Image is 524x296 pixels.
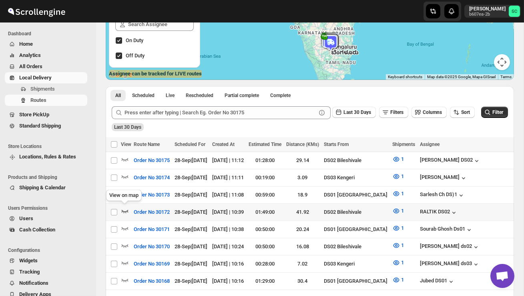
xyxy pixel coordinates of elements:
div: DS01 [GEOGRAPHIC_DATA] [324,225,387,233]
span: Order No 30170 [134,243,170,251]
span: Configurations [8,247,90,253]
button: 1 [387,153,409,166]
span: Shipments [392,142,415,147]
span: Route Name [134,142,160,147]
button: Routes [5,95,87,106]
span: 28-Sep | [DATE] [175,278,207,284]
span: Widgets [19,257,38,264]
span: 1 [401,208,404,214]
span: Dashboard [8,30,90,37]
button: Shipping & Calendar [5,182,87,193]
div: DS02 Bileshivale [324,156,387,164]
span: Shipping & Calendar [19,184,66,191]
div: 01:49:00 [249,208,281,216]
span: Users Permissions [8,205,90,211]
button: [PERSON_NAME] [420,174,468,182]
span: Notifications [19,280,48,286]
span: Assignee [420,142,440,147]
span: Order No 30169 [134,260,170,268]
div: 01:29:00 [249,277,281,285]
span: View [121,142,131,147]
span: Sanjay chetri [509,6,520,17]
button: Order No 30173 [129,189,175,201]
label: Assignee can be tracked for LIVE routes [109,70,202,78]
span: Scheduled For [175,142,205,147]
button: All routes [110,90,126,101]
button: Sort [450,107,475,118]
div: DS02 Bileshivale [324,208,387,216]
span: Starts From [324,142,349,147]
span: 1 [401,191,404,197]
span: On Duty [126,37,143,43]
div: [DATE] | 10:16 [212,277,244,285]
span: Rescheduled [186,92,213,99]
div: 18.9 [286,191,319,199]
span: 28-Sep | [DATE] [175,192,207,198]
span: Sort [461,109,470,115]
span: Order No 30168 [134,277,170,285]
div: [PERSON_NAME] DS02 [420,157,481,165]
span: Off Duty [126,53,145,59]
span: Columns [423,109,442,115]
button: Widgets [5,255,87,266]
span: Created At [212,142,235,147]
button: Filter [481,107,508,118]
div: [DATE] | 10:39 [212,208,244,216]
button: [PERSON_NAME] ds02 [420,243,480,251]
span: 28-Sep | [DATE] [175,209,207,215]
div: 00:50:00 [249,225,281,233]
a: Open this area in Google Maps (opens a new window) [108,69,134,80]
button: Locations, Rules & Rates [5,151,87,162]
span: Live [166,92,175,99]
span: 1 [401,242,404,248]
button: Map camera controls [494,54,510,70]
input: Press enter after typing | Search Eg. Order No 30175 [124,106,316,119]
span: Estimated Time [249,142,281,147]
div: 00:50:00 [249,243,281,251]
div: 20.24 [286,225,319,233]
button: 1 [387,274,409,286]
div: DS03 Kengeri [324,260,387,268]
button: [PERSON_NAME] ds03 [420,260,480,268]
button: 1 [387,239,409,252]
div: DS01 [GEOGRAPHIC_DATA] [324,277,387,285]
div: DS02 Bileshivale [324,243,387,251]
span: Complete [270,92,291,99]
button: 1 [387,187,409,200]
div: Open chat [490,264,514,288]
input: Search Assignee [128,18,194,31]
p: [PERSON_NAME] [469,6,506,12]
button: Order No 30174 [129,171,175,184]
span: Order No 30171 [134,225,170,233]
button: Users [5,213,87,224]
div: [DATE] | 10:16 [212,260,244,268]
button: 1 [387,222,409,235]
span: Distance (KMs) [286,142,319,147]
span: Filter [492,109,503,115]
span: Order No 30172 [134,208,170,216]
span: 28-Sep | [DATE] [175,174,207,180]
button: Order No 30169 [129,257,175,270]
button: Last 30 Days [332,107,376,118]
div: [DATE] | 11:11 [212,174,244,182]
button: Tracking [5,266,87,278]
div: 7.02 [286,260,319,268]
span: 28-Sep | [DATE] [175,226,207,232]
span: Partial complete [225,92,259,99]
button: Notifications [5,278,87,289]
span: 1 [401,277,404,283]
button: Analytics [5,50,87,61]
button: Order No 30170 [129,240,175,253]
div: 30.4 [286,277,319,285]
span: Shipments [30,86,55,92]
span: Analytics [19,52,41,58]
div: [DATE] | 10:38 [212,225,244,233]
text: SC [512,9,517,14]
span: 1 [401,260,404,266]
button: User menu [464,5,521,18]
div: 01:28:00 [249,156,281,164]
span: Products and Shipping [8,174,90,180]
span: 28-Sep | [DATE] [175,261,207,267]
